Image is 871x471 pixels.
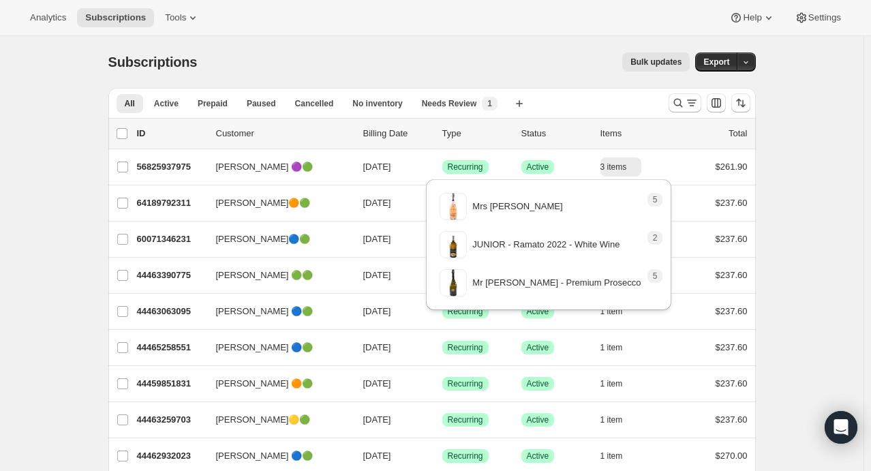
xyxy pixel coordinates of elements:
span: Recurring [448,414,483,425]
span: Prepaid [198,98,228,109]
button: Analytics [22,8,74,27]
button: Bulk updates [622,52,690,72]
span: Recurring [448,342,483,353]
span: 5 [653,271,658,282]
span: [PERSON_NAME]🟡🟢 [216,413,311,427]
span: Export [703,57,729,67]
span: Active [527,162,549,172]
span: $237.60 [716,198,748,208]
span: [PERSON_NAME] 🟠🟢 [216,377,314,391]
button: Export [695,52,737,72]
p: Billing Date [363,127,431,140]
span: [DATE] [363,414,391,425]
button: [PERSON_NAME] 🔵🟢 [208,301,344,322]
span: Settings [808,12,841,23]
img: variant image [440,193,467,220]
span: Active [527,378,549,389]
span: Active [154,98,179,109]
button: 1 item [600,338,638,357]
div: 44463259703[PERSON_NAME]🟡🟢[DATE]SuccessRecurringSuccessActive1 item$237.60 [137,410,748,429]
span: Recurring [448,378,483,389]
span: $270.00 [716,451,748,461]
span: Subscriptions [108,55,198,70]
span: $237.60 [716,378,748,389]
p: 44459851831 [137,377,205,391]
div: Type [442,127,510,140]
div: 44463063095[PERSON_NAME] 🔵🟢[DATE]SuccessRecurringSuccessActive1 item$237.60 [137,302,748,321]
button: Customize table column order and visibility [707,93,726,112]
button: [PERSON_NAME] 🔵🟢 [208,337,344,359]
span: Paused [247,98,276,109]
span: Analytics [30,12,66,23]
span: All [125,98,135,109]
button: Tools [157,8,208,27]
span: Bulk updates [630,57,682,67]
span: [PERSON_NAME] 🟢🟢 [216,269,314,282]
span: [DATE] [363,378,391,389]
button: 1 item [600,374,638,393]
span: 2 [653,232,658,243]
button: Help [721,8,783,27]
span: $237.60 [716,306,748,316]
span: Subscriptions [85,12,146,23]
p: Mrs [PERSON_NAME] [472,200,562,213]
span: [DATE] [363,162,391,172]
button: [PERSON_NAME] 🟣🟢 [208,156,344,178]
div: 60071346231[PERSON_NAME]🔵🟢[DATE]SuccessRecurringSuccessActive1 item$237.60 [137,230,748,249]
button: [PERSON_NAME]🔵🟢 [208,228,344,250]
p: 44465258551 [137,341,205,354]
p: 44463390775 [137,269,205,282]
button: Search and filter results [669,93,701,112]
span: 1 item [600,414,623,425]
span: [PERSON_NAME]🔵🟢 [216,232,311,246]
span: [PERSON_NAME]🟠🟢 [216,196,311,210]
span: [DATE] [363,234,391,244]
span: [DATE] [363,342,391,352]
button: 3 items [600,157,642,177]
span: $237.60 [716,342,748,352]
button: [PERSON_NAME]🟡🟢 [208,409,344,431]
span: [PERSON_NAME] 🔵🟢 [216,449,314,463]
img: variant image [440,231,467,258]
div: 44459851831[PERSON_NAME] 🟠🟢[DATE]SuccessRecurringSuccessActive1 item$237.60 [137,374,748,393]
div: IDCustomerBilling DateTypeStatusItemsTotal [137,127,748,140]
span: Cancelled [295,98,334,109]
button: [PERSON_NAME] 🟢🟢 [208,264,344,286]
p: 44463063095 [137,305,205,318]
div: 44463390775[PERSON_NAME] 🟢🟢[DATE]SuccessRecurringSuccessActive1 item$237.60 [137,266,748,285]
span: Active [527,451,549,461]
p: Total [729,127,747,140]
button: [PERSON_NAME]🟠🟢 [208,192,344,214]
button: Sort the results [731,93,750,112]
span: Active [527,342,549,353]
span: 1 item [600,451,623,461]
span: $261.90 [716,162,748,172]
div: 44462932023[PERSON_NAME] 🔵🟢[DATE]SuccessRecurringSuccessActive1 item$270.00 [137,446,748,466]
p: ID [137,127,205,140]
button: Create new view [508,94,530,113]
div: Open Intercom Messenger [825,411,857,444]
span: 5 [653,194,658,205]
button: Settings [786,8,849,27]
button: 1 item [600,446,638,466]
span: 1 item [600,378,623,389]
div: 56825937975[PERSON_NAME] 🟣🟢[DATE]SuccessRecurringSuccessActive3 items$261.90 [137,157,748,177]
p: 64189792311 [137,196,205,210]
button: [PERSON_NAME] 🔵🟢 [208,445,344,467]
span: [DATE] [363,306,391,316]
span: [PERSON_NAME] 🔵🟢 [216,305,314,318]
span: $237.60 [716,414,748,425]
span: [DATE] [363,270,391,280]
span: [DATE] [363,451,391,461]
div: 64189792311[PERSON_NAME]🟠🟢[DATE]SuccessRecurringSuccessActive1 item$237.60 [137,194,748,213]
span: $237.60 [716,270,748,280]
span: [DATE] [363,198,391,208]
span: 3 items [600,162,627,172]
span: No inventory [352,98,402,109]
span: Recurring [448,162,483,172]
span: Recurring [448,451,483,461]
p: 44463259703 [137,413,205,427]
span: Active [527,414,549,425]
span: 1 item [600,342,623,353]
span: Tools [165,12,186,23]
